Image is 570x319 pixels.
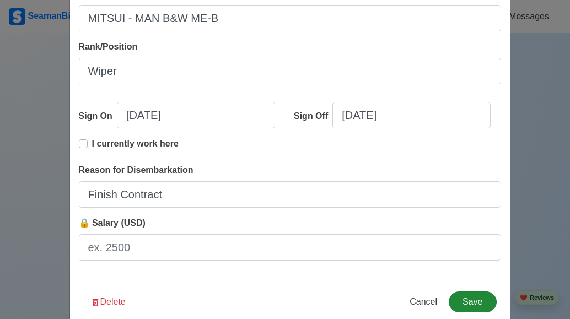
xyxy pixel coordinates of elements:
div: Sign On [79,110,117,123]
input: ex. 2500 [79,234,501,261]
span: Cancel [410,297,437,306]
span: 🔒 Salary (USD) [79,218,146,228]
p: I currently work here [92,137,179,150]
input: Your reason for disembarkation... [79,181,501,208]
span: Rank/Position [79,42,138,51]
input: Ex: Third Officer or 3/OFF [79,58,501,84]
span: Reason for Disembarkation [79,165,193,175]
input: Ex. Man B&W MC [79,5,501,31]
div: Sign Off [294,110,332,123]
button: Save [449,291,496,312]
button: Cancel [402,291,444,312]
button: Delete [83,291,133,312]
